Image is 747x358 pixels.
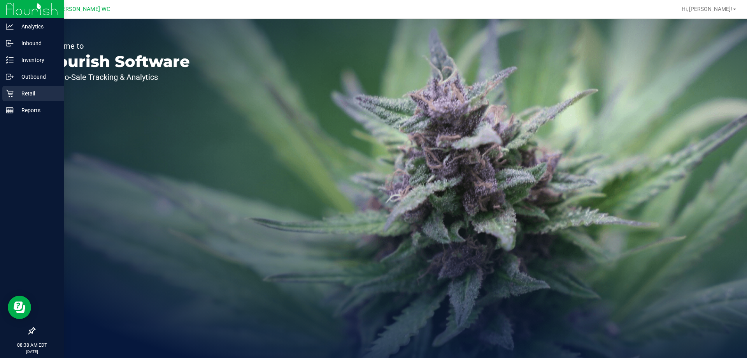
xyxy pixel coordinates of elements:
[6,90,14,97] inline-svg: Retail
[8,296,31,319] iframe: Resource center
[14,106,60,115] p: Reports
[42,73,190,81] p: Seed-to-Sale Tracking & Analytics
[4,342,60,349] p: 08:38 AM EDT
[6,73,14,81] inline-svg: Outbound
[49,6,110,12] span: St. [PERSON_NAME] WC
[14,55,60,65] p: Inventory
[6,23,14,30] inline-svg: Analytics
[6,106,14,114] inline-svg: Reports
[14,39,60,48] p: Inbound
[6,56,14,64] inline-svg: Inventory
[14,22,60,31] p: Analytics
[42,54,190,69] p: Flourish Software
[4,349,60,354] p: [DATE]
[6,39,14,47] inline-svg: Inbound
[14,89,60,98] p: Retail
[682,6,732,12] span: Hi, [PERSON_NAME]!
[42,42,190,50] p: Welcome to
[14,72,60,81] p: Outbound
